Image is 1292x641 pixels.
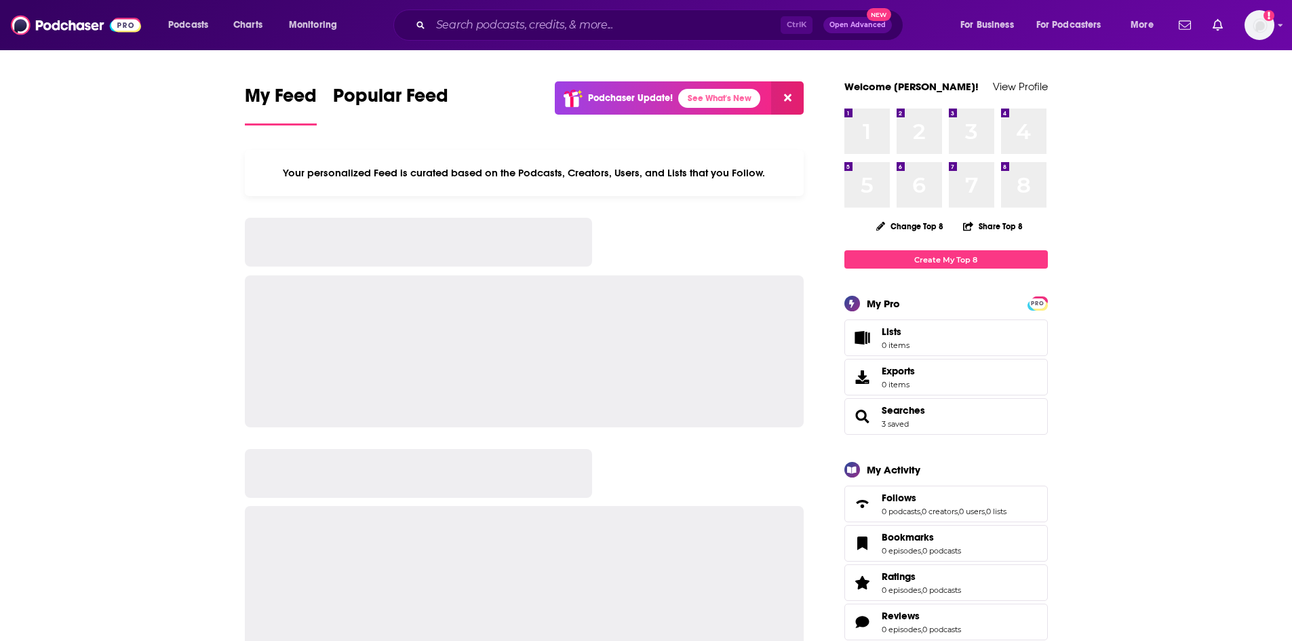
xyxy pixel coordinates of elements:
span: Podcasts [168,16,208,35]
span: Bookmarks [882,531,934,543]
a: Follows [849,494,876,513]
span: Ratings [844,564,1048,601]
div: My Activity [867,463,920,476]
a: Ratings [882,570,961,583]
button: open menu [1121,14,1171,36]
span: , [958,507,959,516]
span: Exports [849,368,876,387]
span: Ctrl K [781,16,813,34]
a: 0 creators [922,507,958,516]
span: Exports [882,365,915,377]
span: Lists [849,328,876,347]
span: Popular Feed [333,84,448,115]
span: , [921,546,922,556]
span: Follows [844,486,1048,522]
img: User Profile [1245,10,1274,40]
p: Podchaser Update! [588,92,673,104]
span: Reviews [882,610,920,622]
a: Follows [882,492,1006,504]
button: open menu [1027,14,1121,36]
a: 0 podcasts [922,625,961,634]
span: Logged in as WesBurdett [1245,10,1274,40]
span: , [921,585,922,595]
a: Create My Top 8 [844,250,1048,269]
a: Ratings [849,573,876,592]
span: , [920,507,922,516]
div: My Pro [867,297,900,310]
a: 0 lists [986,507,1006,516]
a: Welcome [PERSON_NAME]! [844,80,979,93]
button: Show profile menu [1245,10,1274,40]
span: Searches [844,398,1048,435]
a: 0 users [959,507,985,516]
a: Lists [844,319,1048,356]
a: 0 podcasts [922,546,961,556]
span: For Podcasters [1036,16,1101,35]
a: Reviews [882,610,961,622]
span: Ratings [882,570,916,583]
span: New [867,8,891,21]
button: Share Top 8 [962,213,1023,239]
span: Charts [233,16,262,35]
a: 0 episodes [882,546,921,556]
button: Change Top 8 [868,218,952,235]
a: Show notifications dropdown [1207,14,1228,37]
span: My Feed [245,84,317,115]
span: For Business [960,16,1014,35]
a: 3 saved [882,419,909,429]
a: Popular Feed [333,84,448,125]
a: Charts [224,14,271,36]
span: Lists [882,326,909,338]
a: View Profile [993,80,1048,93]
a: 0 episodes [882,625,921,634]
a: See What's New [678,89,760,108]
a: 0 episodes [882,585,921,595]
a: Show notifications dropdown [1173,14,1196,37]
div: Your personalized Feed is curated based on the Podcasts, Creators, Users, and Lists that you Follow. [245,150,804,196]
span: More [1131,16,1154,35]
a: My Feed [245,84,317,125]
a: Bookmarks [882,531,961,543]
a: PRO [1030,298,1046,308]
a: Bookmarks [849,534,876,553]
input: Search podcasts, credits, & more... [431,14,781,36]
a: 0 podcasts [882,507,920,516]
button: Open AdvancedNew [823,17,892,33]
a: 0 podcasts [922,585,961,595]
span: , [921,625,922,634]
span: PRO [1030,298,1046,309]
a: Exports [844,359,1048,395]
span: 0 items [882,380,915,389]
span: Monitoring [289,16,337,35]
span: Bookmarks [844,525,1048,562]
a: Searches [849,407,876,426]
span: Open Advanced [829,22,886,28]
span: Lists [882,326,901,338]
span: Reviews [844,604,1048,640]
button: open menu [279,14,355,36]
span: , [985,507,986,516]
span: Follows [882,492,916,504]
span: 0 items [882,341,909,350]
button: open menu [159,14,226,36]
img: Podchaser - Follow, Share and Rate Podcasts [11,12,141,38]
svg: Add a profile image [1264,10,1274,21]
a: Reviews [849,613,876,632]
a: Searches [882,404,925,416]
button: open menu [951,14,1031,36]
div: Search podcasts, credits, & more... [406,9,916,41]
